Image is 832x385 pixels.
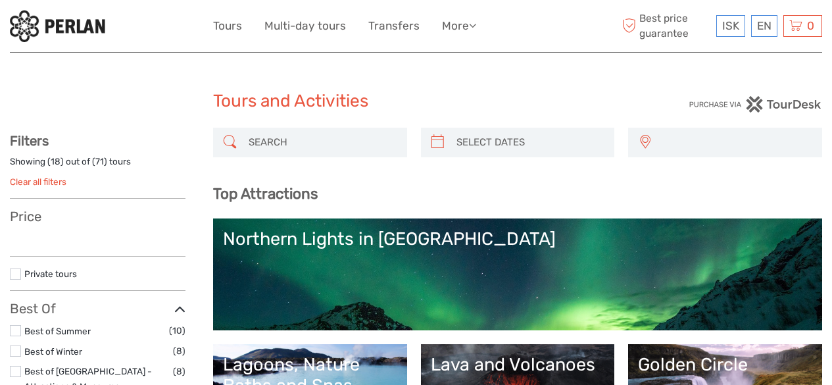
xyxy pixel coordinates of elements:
a: Multi-day tours [264,16,346,36]
span: Best price guarantee [619,11,713,40]
a: More [442,16,476,36]
div: Lava and Volcanoes [431,354,605,375]
strong: Filters [10,133,49,149]
label: 71 [95,155,104,168]
a: Transfers [368,16,420,36]
div: EN [751,15,777,37]
a: Best of Summer [24,326,91,336]
input: SEARCH [243,131,401,154]
a: Clear all filters [10,176,66,187]
h3: Price [10,209,185,224]
h1: Tours and Activities [213,91,620,112]
div: Showing ( ) out of ( ) tours [10,155,185,176]
b: Top Attractions [213,185,318,203]
span: ISK [722,19,739,32]
img: PurchaseViaTourDesk.png [689,96,822,113]
div: Northern Lights in [GEOGRAPHIC_DATA] [223,228,812,249]
img: 288-6a22670a-0f57-43d8-a107-52fbc9b92f2c_logo_small.jpg [10,10,105,42]
a: Best of Winter [24,346,82,357]
h3: Best Of [10,301,185,317]
a: Tours [213,16,242,36]
label: 18 [51,155,61,168]
a: Private tours [24,269,77,279]
span: (10) [169,323,185,338]
div: Golden Circle [638,354,812,375]
a: Northern Lights in [GEOGRAPHIC_DATA] [223,228,812,321]
span: 0 [805,19,816,32]
span: (8) [173,364,185,379]
span: (8) [173,344,185,359]
input: SELECT DATES [451,131,608,154]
